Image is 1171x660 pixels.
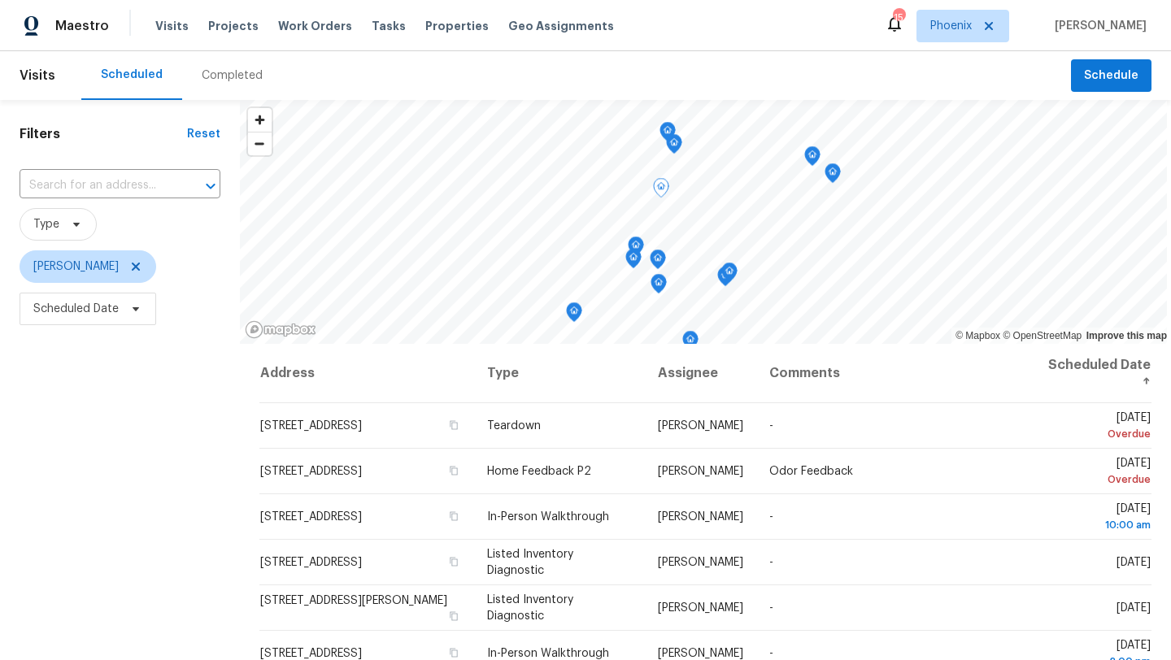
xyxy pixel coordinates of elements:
div: Reset [187,126,220,142]
div: Map marker [825,163,841,189]
span: Work Orders [278,18,352,34]
span: In-Person Walkthrough [487,511,609,523]
div: Map marker [721,263,738,288]
span: - [769,511,773,523]
th: Address [259,344,474,403]
a: Improve this map [1086,330,1167,341]
span: - [769,648,773,659]
button: Zoom in [248,108,272,132]
span: Zoom out [248,132,272,155]
div: Overdue [1038,426,1151,442]
span: Odor Feedback [769,466,853,477]
span: [DATE] [1117,557,1151,568]
div: Overdue [1038,471,1151,488]
th: Type [474,344,646,403]
span: [DATE] [1117,602,1151,614]
div: 10:00 am [1038,517,1151,533]
span: Visits [155,18,189,34]
span: In-Person Walkthrough [487,648,609,659]
span: [STREET_ADDRESS][PERSON_NAME] [260,595,447,606]
span: [PERSON_NAME] [1048,18,1147,34]
span: Type [33,216,59,232]
a: Mapbox homepage [245,320,316,339]
span: [PERSON_NAME] [658,420,743,432]
span: Properties [425,18,489,34]
div: Map marker [651,274,667,299]
span: Teardown [487,420,541,432]
span: Geo Assignments [508,18,614,34]
span: [PERSON_NAME] [658,557,743,568]
span: [PERSON_NAME] [33,258,119,275]
span: [STREET_ADDRESS] [260,511,362,523]
div: Map marker [650,250,666,275]
button: Schedule [1071,59,1151,93]
button: Zoom out [248,132,272,155]
span: Listed Inventory Diagnostic [487,549,573,576]
span: [STREET_ADDRESS] [260,420,362,432]
button: Open [199,175,222,198]
th: Scheduled Date ↑ [1025,344,1151,403]
button: Copy Address [446,463,461,478]
span: [PERSON_NAME] [658,466,743,477]
span: [DATE] [1038,458,1151,488]
span: - [769,557,773,568]
span: [PERSON_NAME] [658,511,743,523]
div: Scheduled [101,67,163,83]
span: Maestro [55,18,109,34]
span: [PERSON_NAME] [658,648,743,659]
span: Scheduled Date [33,301,119,317]
span: - [769,602,773,614]
span: Tasks [372,20,406,32]
span: Home Feedback P2 [487,466,591,477]
div: Map marker [666,134,682,159]
span: - [769,420,773,432]
div: 15 [893,10,904,26]
button: Copy Address [446,554,461,569]
div: Map marker [625,249,642,274]
button: Copy Address [446,609,461,623]
button: Copy Address [446,418,461,432]
input: Search for an address... [20,173,175,198]
div: Completed [202,67,263,84]
div: Map marker [628,237,644,262]
span: [STREET_ADDRESS] [260,557,362,568]
div: Map marker [682,331,699,356]
div: Map marker [717,267,734,292]
th: Assignee [645,344,756,403]
canvas: Map [240,100,1167,344]
span: Listed Inventory Diagnostic [487,594,573,622]
button: Copy Address [446,645,461,660]
span: Visits [20,58,55,93]
span: [DATE] [1038,412,1151,442]
div: Map marker [566,302,582,328]
span: [PERSON_NAME] [658,602,743,614]
a: OpenStreetMap [1003,330,1082,341]
div: Map marker [660,122,676,147]
span: [STREET_ADDRESS] [260,648,362,659]
span: [STREET_ADDRESS] [260,466,362,477]
span: [DATE] [1038,503,1151,533]
div: Map marker [804,146,821,172]
span: Projects [208,18,259,34]
div: Map marker [653,178,669,203]
th: Comments [756,344,1024,403]
span: Phoenix [930,18,972,34]
a: Mapbox [956,330,1000,341]
button: Copy Address [446,509,461,523]
span: Schedule [1084,66,1138,86]
h1: Filters [20,126,187,142]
